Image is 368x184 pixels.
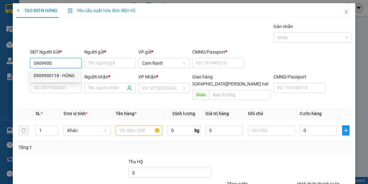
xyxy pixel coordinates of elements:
[205,125,243,136] input: 0
[192,74,213,79] span: Giao hàng
[142,58,186,68] span: Cam Ranh
[84,48,136,55] div: Người gửi
[68,8,73,13] img: icon
[128,159,143,164] span: Thu Hộ
[16,8,57,13] span: TẠO ĐƠN HÀNG
[34,72,77,79] div: 0909900118 - HÙNG
[19,125,29,136] button: delete
[245,107,297,120] th: Ghi chú
[64,111,88,116] span: Đơn vị tính
[300,111,322,116] span: Cước hàng
[337,3,355,21] button: Close
[209,90,271,100] input: Dọc đường
[138,74,156,79] span: VP Nhận
[194,125,200,136] span: kg
[273,24,293,29] label: Gán nhãn
[84,73,136,80] div: Người nhận
[138,48,190,55] div: VP gửi
[172,111,195,116] span: Định lượng
[19,144,142,151] div: Tổng: 1
[30,70,80,81] div: 0909900118 - HÙNG
[16,8,20,13] span: plus
[116,125,163,136] input: VD: Bàn, Ghế
[192,90,209,100] span: Giao
[68,8,135,13] span: Yêu cầu xuất hóa đơn điện tử
[116,111,136,116] span: Tên hàng
[181,80,271,87] span: [GEOGRAPHIC_DATA][PERSON_NAME] nơi
[273,73,325,80] div: CMND/Passport
[35,111,41,116] span: SL
[192,48,244,55] div: CMND/Passport
[342,125,349,136] button: plus
[342,128,349,133] span: plus
[127,85,132,91] span: user-add
[30,48,81,55] div: SĐT Người Gửi
[67,126,107,135] span: Khác
[205,111,229,116] span: Giá trị hàng
[344,9,349,14] span: close
[248,125,295,136] input: Ghi Chú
